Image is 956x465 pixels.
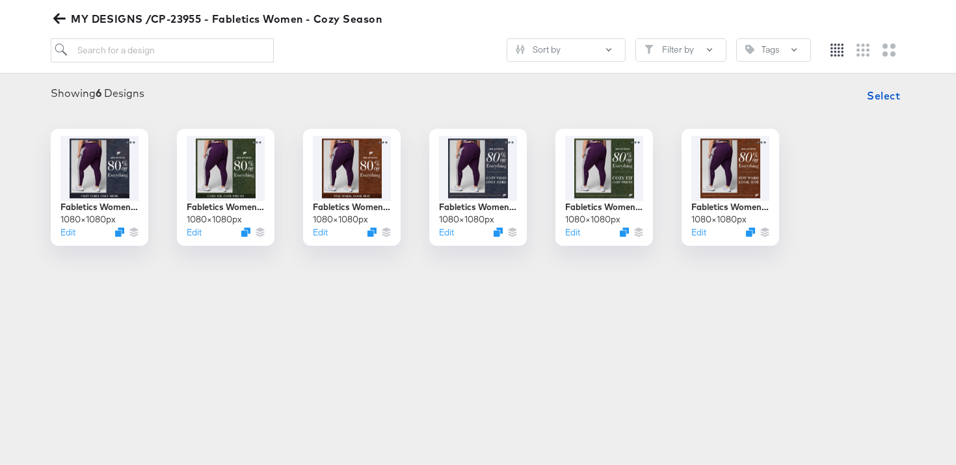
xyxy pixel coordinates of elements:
[516,45,525,54] svg: Sliders
[60,201,139,213] div: Fabletics Women Cozy Season - V3.2
[565,213,620,226] div: 1080 × 1080 px
[883,44,896,57] svg: Large grid
[56,10,382,28] span: MY DESIGNS /CP-23955 - Fabletics Women - Cozy Season
[51,10,387,28] button: MY DESIGNS /CP-23955 - Fabletics Women - Cozy Season
[691,213,747,226] div: 1080 × 1080 px
[367,228,377,237] svg: Duplicate
[830,44,843,57] svg: Small grid
[51,38,274,62] input: Search for a design
[313,201,391,213] div: Fabletics Women Cozy Season - V1.2
[620,228,629,237] svg: Duplicate
[507,38,626,62] button: SlidersSort by
[565,226,580,239] button: Edit
[313,213,368,226] div: 1080 × 1080 px
[736,38,811,62] button: TagTags
[644,45,654,54] svg: Filter
[429,129,527,246] div: Fabletics Women Cozy Season - V31080×1080pxEditDuplicate
[745,45,754,54] svg: Tag
[51,86,144,101] div: Showing Designs
[187,213,242,226] div: 1080 × 1080 px
[682,129,779,246] div: Fabletics Women Cozy Season - V11080×1080pxEditDuplicate
[856,44,870,57] svg: Medium grid
[187,226,202,239] button: Edit
[51,129,148,246] div: Fabletics Women Cozy Season - V3.21080×1080pxEditDuplicate
[691,226,706,239] button: Edit
[60,213,116,226] div: 1080 × 1080 px
[60,226,75,239] button: Edit
[565,201,643,213] div: Fabletics Women Cozy Season - V2
[177,129,274,246] div: Fabletics Women Cozy Season - V2.21080×1080pxEditDuplicate
[241,228,250,237] svg: Duplicate
[494,228,503,237] svg: Duplicate
[635,38,726,62] button: FilterFilter by
[555,129,653,246] div: Fabletics Women Cozy Season - V21080×1080pxEditDuplicate
[867,86,900,105] span: Select
[115,228,124,237] svg: Duplicate
[439,226,454,239] button: Edit
[862,83,905,109] button: Select
[303,129,401,246] div: Fabletics Women Cozy Season - V1.21080×1080pxEditDuplicate
[439,213,494,226] div: 1080 × 1080 px
[187,201,265,213] div: Fabletics Women Cozy Season - V2.2
[96,86,101,100] strong: 6
[313,226,328,239] button: Edit
[439,201,517,213] div: Fabletics Women Cozy Season - V3
[691,201,769,213] div: Fabletics Women Cozy Season - V1
[746,228,755,237] svg: Duplicate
